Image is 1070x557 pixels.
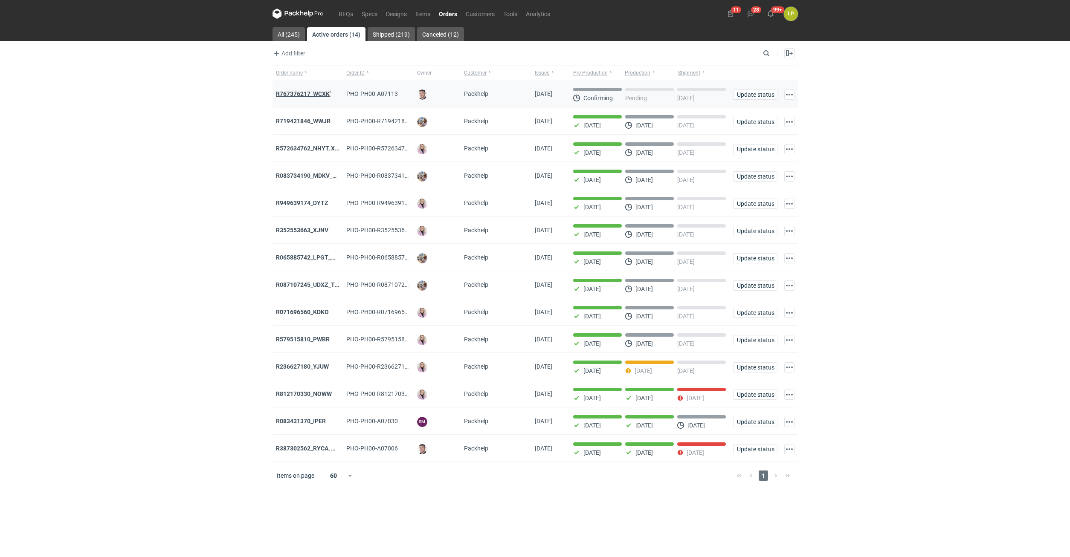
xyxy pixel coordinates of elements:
p: [DATE] [687,449,704,456]
span: PHO-PH00-R572634762_NHYT,-XIXB [346,145,445,152]
span: 13/08/2025 [535,118,552,124]
p: [DATE] [583,286,601,292]
p: [DATE] [635,449,653,456]
a: Items [411,9,435,19]
a: R087107245_UDXZ_TPPN [276,281,347,288]
span: 29/07/2025 [535,336,552,343]
p: [DATE] [677,367,695,374]
p: [DATE] [583,122,601,129]
a: R083431370_IPER [276,418,326,424]
a: R071696560_KDKO [276,309,329,315]
img: Klaudia Wiśniewska [417,362,427,372]
span: PHO-PH00-R352553663_XJNV [346,227,429,234]
p: [DATE] [677,313,695,320]
p: [DATE] [635,340,653,347]
p: [DATE] [635,422,653,429]
button: Actions [784,226,795,236]
p: [DATE] [583,367,601,374]
button: Customer [461,66,531,80]
span: Packhelp [464,227,488,234]
a: R767376217_WCXK' [276,90,331,97]
p: [DATE] [677,286,695,292]
button: Shipment [676,66,730,80]
a: R719421846_WWJR [276,118,331,124]
span: PHO-PH00-R083734190_MDKV_MVXD [346,172,450,179]
a: Shipped (219) [368,27,415,41]
p: Confirming [583,95,613,101]
img: Klaudia Wiśniewska [417,226,427,236]
p: [DATE] [583,149,601,156]
button: Update status [733,417,777,427]
button: Update status [733,335,777,345]
strong: R236627180_YJUW [276,363,329,370]
span: Update status [737,392,774,398]
a: RFQs [334,9,357,19]
p: [DATE] [677,204,695,211]
button: Actions [784,390,795,400]
span: Update status [737,201,774,207]
a: R352553663_XJNV [276,227,328,234]
button: Actions [784,117,795,127]
span: Production [625,69,650,76]
img: Klaudia Wiśniewska [417,308,427,318]
span: Pre-Production [573,69,608,76]
p: [DATE] [583,395,601,401]
img: Klaudia Wiśniewska [417,199,427,209]
a: R812170330_NOWW [276,390,332,397]
img: Klaudia Wiśniewska [417,335,427,345]
a: R083734190_MDKV_MVXD [276,172,349,179]
span: Order ID [346,69,365,76]
button: ŁP [784,7,798,21]
span: Packhelp [464,90,488,97]
span: 05/08/2025 [535,254,552,261]
input: Search [761,48,789,58]
a: R949639174_DYTZ [276,199,328,206]
p: [DATE] [635,258,653,265]
span: Issued [535,69,550,76]
p: [DATE] [635,395,653,401]
img: Maciej Sikora [417,89,427,100]
span: PHO-PH00-R087107245_UDXZ_TPPN [346,281,447,288]
button: Update status [733,171,777,182]
p: Pending [625,95,647,101]
span: 12/08/2025 [535,172,552,179]
button: Actions [784,253,795,263]
button: Update status [733,226,777,236]
button: Update status [733,199,777,209]
span: Packhelp [464,336,488,343]
button: 99+ [764,7,777,20]
button: Actions [784,417,795,427]
span: Order name [276,69,303,76]
span: Update status [737,364,774,370]
p: [DATE] [635,313,653,320]
strong: R579515810_PWBR [276,336,330,343]
p: [DATE] [677,149,695,156]
span: 13/08/2025 [535,90,552,97]
button: Update status [733,444,777,454]
span: 15/07/2025 [535,445,552,452]
button: Update status [733,308,777,318]
span: 12/08/2025 [535,145,552,152]
img: Michał Palasek [417,253,427,263]
a: Active orders (14) [307,27,365,41]
span: 08/08/2025 [535,199,552,206]
img: Klaudia Wiśniewska [417,390,427,400]
span: 29/07/2025 [535,363,552,370]
span: PHO-PH00-R071696560_KDKO [346,309,430,315]
img: Michał Palasek [417,280,427,291]
button: Order name [273,66,343,80]
a: Orders [435,9,461,19]
span: Items on page [277,471,314,480]
p: [DATE] [677,340,695,347]
span: Packhelp [464,118,488,124]
a: R387302562_RYCA, MZKI, CDBB [276,445,363,452]
span: Packhelp [464,363,488,370]
p: [DATE] [687,395,704,401]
